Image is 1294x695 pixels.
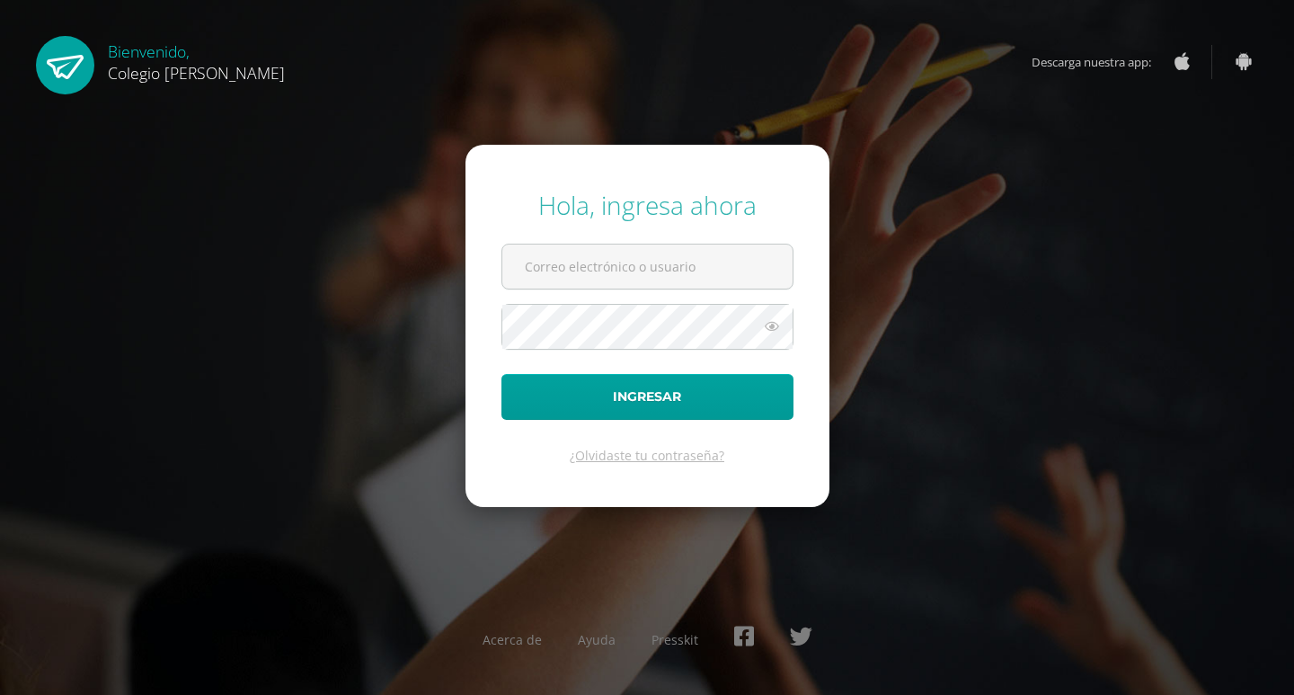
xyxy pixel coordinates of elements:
[1032,45,1169,79] span: Descarga nuestra app:
[108,62,285,84] span: Colegio [PERSON_NAME]
[502,245,793,289] input: Correo electrónico o usuario
[651,631,698,648] a: Presskit
[578,631,616,648] a: Ayuda
[501,188,793,222] div: Hola, ingresa ahora
[501,374,793,420] button: Ingresar
[483,631,542,648] a: Acerca de
[570,447,724,464] a: ¿Olvidaste tu contraseña?
[108,36,285,84] div: Bienvenido,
